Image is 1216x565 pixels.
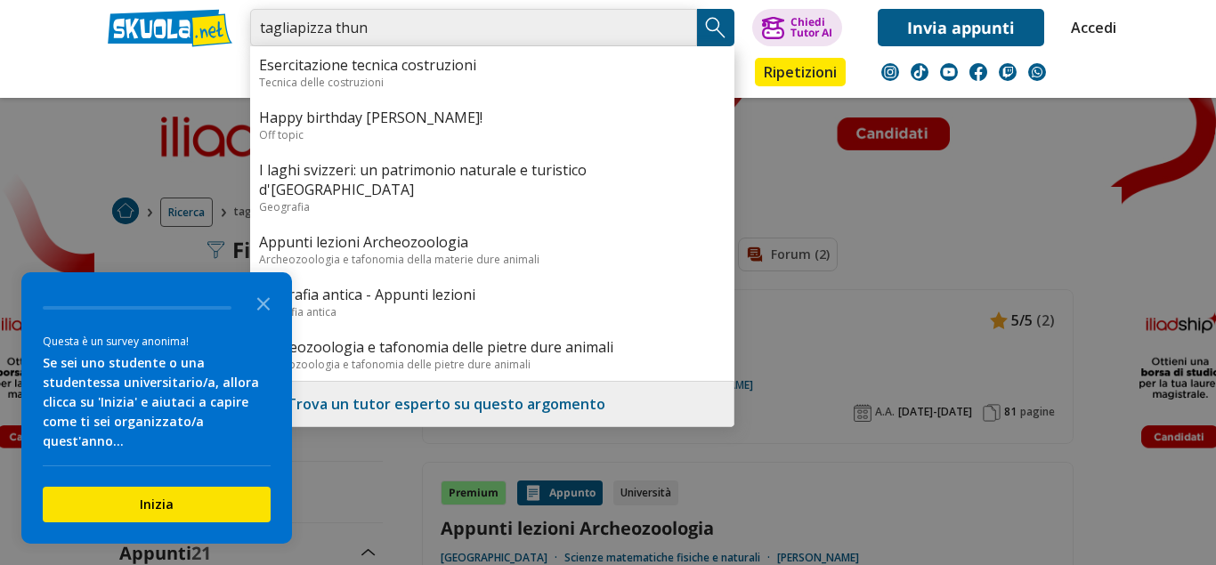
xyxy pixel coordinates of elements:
[1071,9,1108,46] a: Accedi
[1028,63,1046,81] img: WhatsApp
[878,9,1044,46] a: Invia appunti
[881,63,899,81] img: instagram
[43,333,271,350] div: Questa è un survey anonima!
[246,285,281,320] button: Close the survey
[259,108,726,127] a: Happy birthday [PERSON_NAME]!
[259,252,726,267] div: Archeozoologia e tafonomia della materie dure animali
[259,127,726,142] div: Off topic
[259,199,726,214] div: Geografia
[259,75,726,90] div: Tecnica delle costruzioni
[259,304,726,319] div: Epigrafia antica
[43,353,271,451] div: Se sei uno studente o una studentessa universitario/a, allora clicca su 'Inizia' e aiutaci a capi...
[999,63,1017,81] img: twitch
[790,17,832,38] div: Chiedi Tutor AI
[259,160,726,199] a: I laghi svizzeri: un patrimonio naturale e turistico d'[GEOGRAPHIC_DATA]
[246,58,326,90] a: Appunti
[21,272,292,544] div: Survey
[940,63,958,81] img: youtube
[259,337,726,357] a: Archeozoologia e tafonomia delle pietre dure animali
[43,487,271,522] button: Inizia
[969,63,987,81] img: facebook
[259,285,726,304] a: Epigrafia antica - Appunti lezioni
[250,9,697,46] input: Cerca appunti, riassunti o versioni
[911,63,928,81] img: tiktok
[752,9,842,46] button: ChiediTutor AI
[259,232,726,252] a: Appunti lezioni Archeozoologia
[702,14,729,41] img: Cerca appunti, riassunti o versioni
[259,55,726,75] a: Esercitazione tecnica costruzioni
[259,357,726,372] div: Archeozoologia e tafonomia delle pietre dure animali
[287,394,605,414] a: Trova un tutor esperto su questo argomento
[697,9,734,46] button: Search Button
[755,58,846,86] a: Ripetizioni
